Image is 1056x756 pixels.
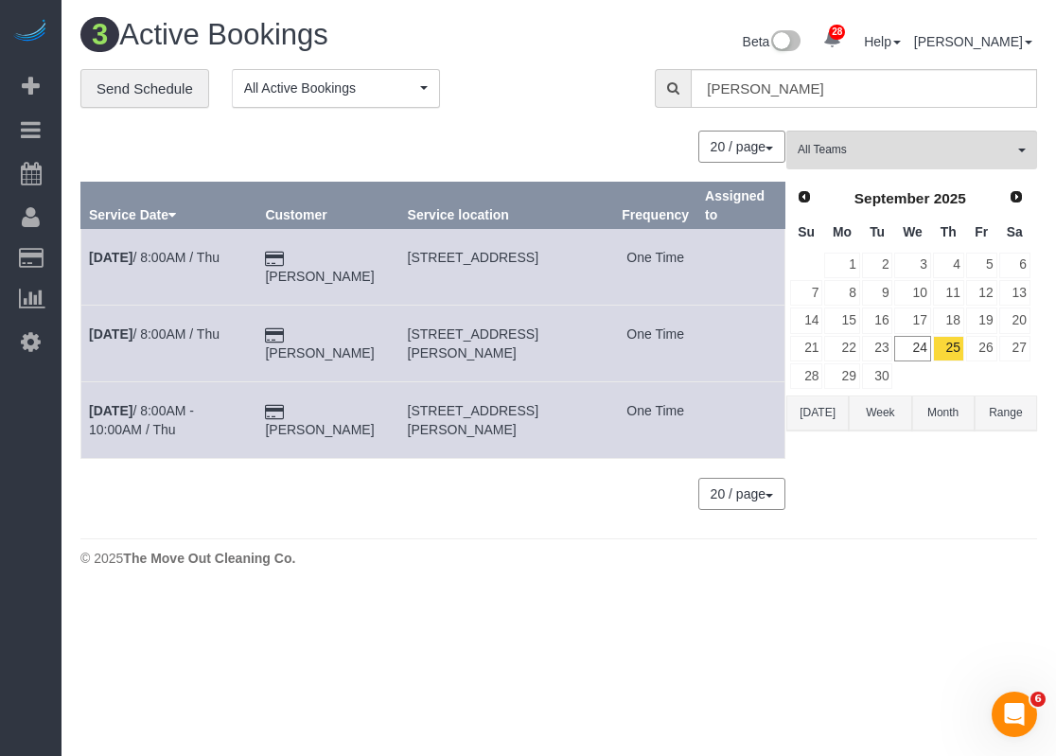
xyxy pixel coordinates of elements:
[999,280,1030,306] a: 13
[786,131,1037,169] button: All Teams
[408,403,538,437] span: [STREET_ADDRESS][PERSON_NAME]
[849,396,911,431] button: Week
[257,382,399,459] td: Customer
[699,131,785,163] nav: Pagination navigation
[614,229,697,306] td: Frequency
[790,363,822,389] a: 28
[786,131,1037,160] ol: All Teams
[999,253,1030,278] a: 6
[933,336,964,361] a: 25
[257,229,399,306] td: Customer
[824,336,859,361] a: 22
[257,306,399,382] td: Customer
[81,229,257,306] td: Schedule date
[933,308,964,333] a: 18
[798,142,1013,158] span: All Teams
[399,183,614,229] th: Service location
[769,30,801,55] img: New interface
[399,229,614,306] td: Service location
[914,34,1032,49] a: [PERSON_NAME]
[89,403,194,437] a: [DATE]/ 8:00AM - 10:00AM / Thu
[934,190,966,206] span: 2025
[862,280,893,306] a: 9
[824,280,859,306] a: 8
[265,269,374,284] a: [PERSON_NAME]
[791,185,818,211] a: Prev
[399,306,614,382] td: Service location
[862,336,893,361] a: 23
[89,250,220,265] a: [DATE]/ 8:00AM / Thu
[864,34,901,49] a: Help
[698,478,785,510] button: 20 / page
[265,329,284,343] i: Credit Card Payment
[614,382,697,459] td: Frequency
[894,253,930,278] a: 3
[966,253,997,278] a: 5
[894,280,930,306] a: 10
[697,306,785,382] td: Assigned to
[790,308,822,333] a: 14
[691,69,1037,108] input: Enter the first 3 letters of the name to search
[912,396,975,431] button: Month
[1007,224,1023,239] span: Saturday
[80,19,545,51] h1: Active Bookings
[824,253,859,278] a: 1
[1009,189,1024,204] span: Next
[870,224,885,239] span: Tuesday
[1003,185,1030,211] a: Next
[698,131,785,163] button: 20 / page
[966,308,997,333] a: 19
[11,19,49,45] a: Automaid Logo
[232,69,440,108] button: All Active Bookings
[265,253,284,266] i: Credit Card Payment
[999,308,1030,333] a: 20
[894,308,930,333] a: 17
[614,183,697,229] th: Frequency
[975,224,988,239] span: Friday
[89,250,132,265] b: [DATE]
[933,253,964,278] a: 4
[265,422,374,437] a: [PERSON_NAME]
[833,224,852,239] span: Monday
[941,224,957,239] span: Thursday
[1030,692,1046,707] span: 6
[81,306,257,382] td: Schedule date
[862,308,893,333] a: 16
[786,396,849,431] button: [DATE]
[89,326,132,342] b: [DATE]
[862,253,893,278] a: 2
[265,406,284,419] i: Credit Card Payment
[699,478,785,510] nav: Pagination navigation
[933,280,964,306] a: 11
[81,382,257,459] td: Schedule date
[399,382,614,459] td: Service location
[798,224,815,239] span: Sunday
[894,336,930,361] a: 24
[743,34,801,49] a: Beta
[614,306,697,382] td: Frequency
[697,183,785,229] th: Assigned to
[797,189,812,204] span: Prev
[814,19,851,61] a: 28
[999,336,1030,361] a: 27
[992,692,1037,737] iframe: Intercom live chat
[80,549,1037,568] div: © 2025
[408,250,538,265] span: [STREET_ADDRESS]
[966,336,997,361] a: 26
[790,280,822,306] a: 7
[903,224,923,239] span: Wednesday
[89,326,220,342] a: [DATE]/ 8:00AM / Thu
[824,363,859,389] a: 29
[80,17,119,52] span: 3
[829,25,845,40] span: 28
[790,336,822,361] a: 21
[966,280,997,306] a: 12
[854,190,930,206] span: September
[81,183,257,229] th: Service Date
[697,382,785,459] td: Assigned to
[975,396,1037,431] button: Range
[265,345,374,360] a: [PERSON_NAME]
[80,69,209,109] a: Send Schedule
[257,183,399,229] th: Customer
[824,308,859,333] a: 15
